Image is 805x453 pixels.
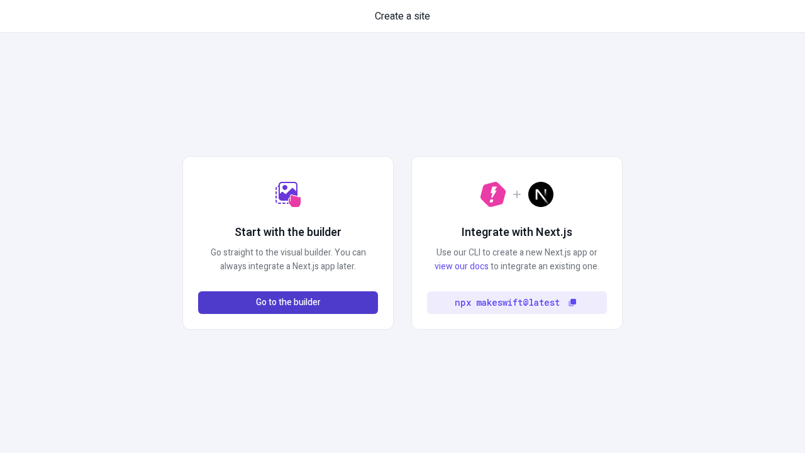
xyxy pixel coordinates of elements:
span: Go to the builder [256,296,321,310]
h2: Integrate with Next.js [462,225,572,241]
p: Use our CLI to create a new Next.js app or to integrate an existing one. [427,246,607,274]
span: Create a site [375,9,430,24]
h2: Start with the builder [235,225,341,241]
code: npx makeswift@latest [455,296,560,310]
p: Go straight to the visual builder. You can always integrate a Next.js app later. [198,246,378,274]
a: view our docs [435,260,489,273]
button: Go to the builder [198,291,378,314]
